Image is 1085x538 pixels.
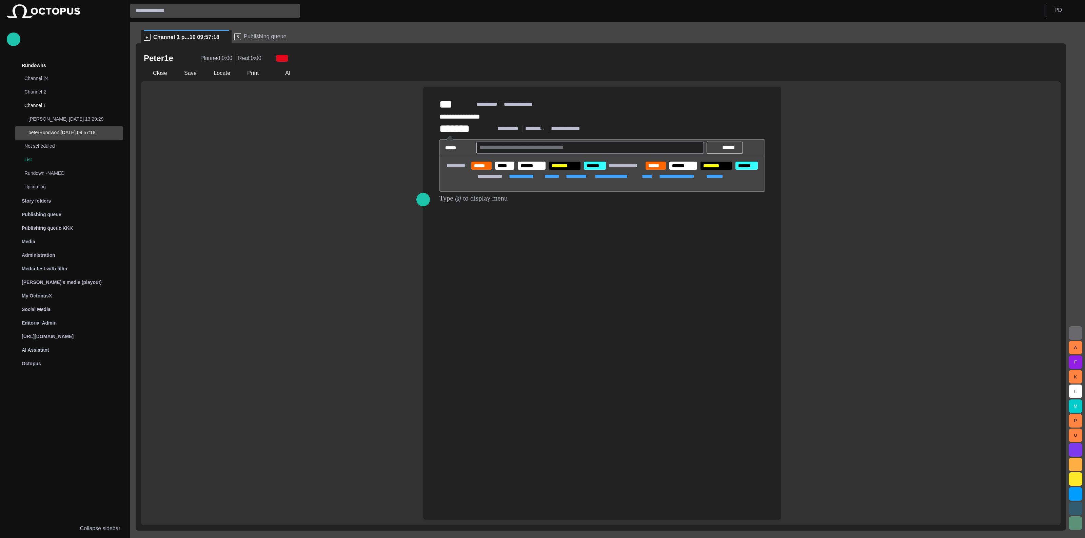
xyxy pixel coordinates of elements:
p: Publishing queue KKK [22,225,73,231]
button: K [1069,370,1082,384]
div: List [11,153,123,167]
p: [PERSON_NAME]'s media (playout) [22,279,102,286]
p: Not scheduled [24,143,110,149]
span: Publishing queue [244,33,287,40]
div: [PERSON_NAME] [DATE] 13:29:29 [15,113,123,126]
button: Save [172,67,199,79]
p: Real: 0:00 [238,54,261,62]
button: A [1069,341,1082,354]
p: Rundown -NAMED [24,170,110,177]
div: Octopus [7,357,123,370]
button: Print [235,67,271,79]
p: [PERSON_NAME] [DATE] 13:29:29 [28,116,123,122]
p: S [234,33,241,40]
p: R [144,34,151,41]
p: Editorial Admin [22,319,57,326]
p: peterRundwon [DATE] 09:57:18 [28,129,123,136]
button: F [1069,355,1082,369]
span: Channel 1 p...10 09:57:18 [153,34,219,41]
p: Publishing queue [22,211,61,218]
div: AI Assistant [7,343,123,357]
div: peterRundwon [DATE] 09:57:18 [15,126,123,140]
div: Publishing queue [7,208,123,221]
button: AI [273,67,293,79]
button: Close [141,67,170,79]
button: U [1069,429,1082,442]
p: Social Media [22,306,51,313]
button: M [1069,399,1082,413]
div: RChannel 1 p...10 09:57:18 [141,30,232,43]
p: Media-test with filter [22,265,67,272]
button: Collapse sidebar [7,522,123,535]
p: Channel 1 [24,102,110,109]
div: Media-test with filter [7,262,123,275]
div: [PERSON_NAME]'s media (playout) [7,275,123,289]
p: List [24,156,123,163]
p: Octopus [22,360,41,367]
div: [URL][DOMAIN_NAME] [7,330,123,343]
p: AI Assistant [22,347,49,353]
div: Media [7,235,123,248]
p: Collapse sidebar [80,524,120,533]
p: P D [1054,6,1062,14]
button: P [1069,414,1082,428]
div: SPublishing queue [232,30,299,43]
p: Channel 24 [24,75,110,82]
p: Upcoming [24,183,110,190]
p: My OctopusX [22,292,52,299]
button: PD [1049,4,1081,16]
button: Locate [202,67,233,79]
p: Media [22,238,35,245]
p: [URL][DOMAIN_NAME] [22,333,74,340]
ul: main menu [7,59,123,370]
p: Story folders [22,198,51,204]
h2: Peter1e [144,53,173,64]
p: Channel 2 [24,88,110,95]
button: L [1069,385,1082,398]
p: Rundowns [22,62,46,69]
img: Octopus News Room [7,4,80,18]
p: Administration [22,252,55,258]
p: Planned: 0:00 [200,54,232,62]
